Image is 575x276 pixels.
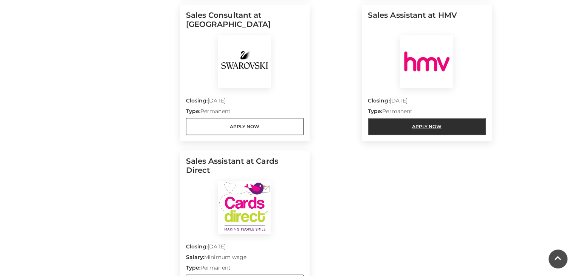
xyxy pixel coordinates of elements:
[368,118,486,135] a: Apply Now
[186,264,304,274] p: Permanent
[186,254,205,260] strong: Salary:
[186,157,304,181] h5: Sales Assistant at Cards Direct
[186,11,304,35] h5: Sales Consultant at [GEOGRAPHIC_DATA]
[218,35,271,88] img: Swarovski
[186,97,208,104] strong: Closing:
[368,97,390,104] strong: Closing:
[186,108,200,115] strong: Type:
[218,181,271,234] img: Cards Direct
[368,97,486,107] p: [DATE]
[368,108,382,115] strong: Type:
[368,11,486,35] h5: Sales Assistant at HMV
[186,107,304,118] p: Permanent
[186,253,304,264] p: Minimum wage
[186,243,208,250] strong: Closing:
[368,107,486,118] p: Permanent
[186,243,304,253] p: [DATE]
[186,97,304,107] p: [DATE]
[186,264,200,271] strong: Type:
[400,35,453,88] img: HMV
[186,118,304,135] a: Apply Now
